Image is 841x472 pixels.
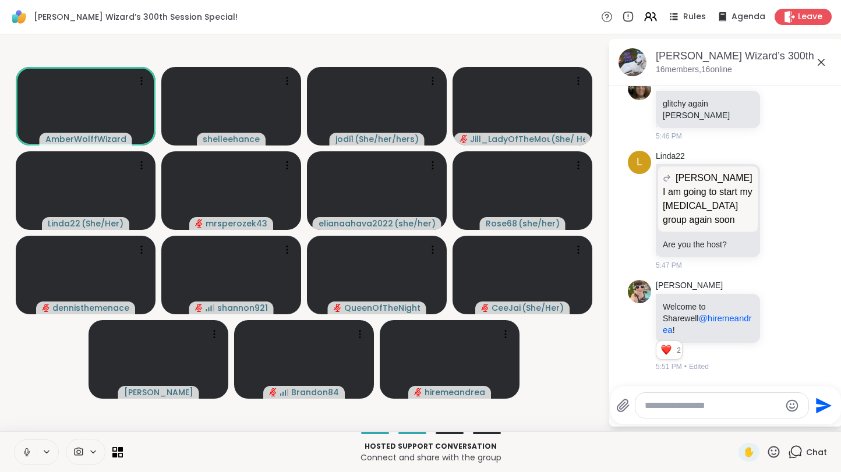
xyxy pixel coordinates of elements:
span: [PERSON_NAME] Wizard’s 300th Session Special! [34,11,238,23]
span: Rules [683,11,706,23]
span: 5:47 PM [656,260,682,271]
button: Send [809,392,835,418]
div: Reaction list [656,341,677,360]
button: Emoji picker [785,399,799,413]
p: Connect and share with the group [130,452,732,463]
span: L [637,154,642,170]
p: glitchy again [PERSON_NAME] [663,98,753,121]
span: AmberWolffWizard [45,133,126,145]
span: audio-muted [195,219,203,228]
span: Chat [806,446,827,458]
span: Linda22 [48,218,80,229]
p: Hosted support conversation [130,441,732,452]
span: ( She/Her ) [522,302,564,314]
span: 2 [677,345,682,356]
span: audio-muted [481,304,489,312]
span: jodi1 [335,133,354,145]
span: Edited [689,361,709,372]
span: audio-muted [42,304,50,312]
img: https://sharewell-space-live.sfo3.digitaloceanspaces.com/user-generated/3bf5b473-6236-4210-9da2-3... [628,280,651,303]
span: Leave [798,11,822,23]
span: audio-muted [334,304,342,312]
span: audio-muted [414,388,422,396]
span: • [684,361,687,372]
span: CeeJai [492,302,521,314]
span: audio-muted [269,388,277,396]
img: ShareWell Logomark [9,7,29,27]
p: Welcome to Sharewell ! [663,301,753,336]
span: dennisthemenace [52,302,129,314]
a: Linda22 [656,151,685,162]
span: Agenda [732,11,765,23]
span: audio-muted [460,135,468,143]
textarea: Type your message [645,400,780,411]
span: ( she/her ) [394,218,436,229]
span: Rose68 [486,218,517,229]
span: QueenOfTheNight [344,302,421,314]
span: elianaahava2022 [319,218,393,229]
span: ( She/ Her ) [551,133,585,145]
button: Reactions: love [660,346,672,355]
span: 5:51 PM [656,361,682,372]
span: shelleehance [203,133,260,145]
span: [PERSON_NAME] [124,386,193,398]
span: Jill_LadyOfTheMountain [470,133,550,145]
span: audio-muted [195,304,203,312]
span: ( She/her/hers ) [355,133,419,145]
a: [PERSON_NAME] [656,280,723,292]
span: hiremeandrea [425,386,485,398]
span: @hiremeandrea [663,313,752,335]
span: shannon921 [217,302,268,314]
span: Brandon84 [291,386,339,398]
span: ( she/her ) [518,218,560,229]
img: Wolff Wizard’s 300th Session Special!, Sep 12 [619,48,646,76]
p: 16 members, 16 online [656,64,732,76]
span: ✋ [743,445,755,459]
span: ( She/Her ) [82,218,123,229]
p: I am going to start my [MEDICAL_DATA] group again soon [663,185,753,227]
span: [PERSON_NAME] [676,171,752,185]
img: https://sharewell-space-live.sfo3.digitaloceanspaces.com/user-generated/ddf01a60-9946-47ee-892f-d... [628,77,651,100]
p: Are you the host? [663,239,753,250]
span: mrsperozek43 [206,218,267,229]
div: [PERSON_NAME] Wizard’s 300th Session Special!, [DATE] [656,49,833,63]
span: 5:46 PM [656,131,682,141]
